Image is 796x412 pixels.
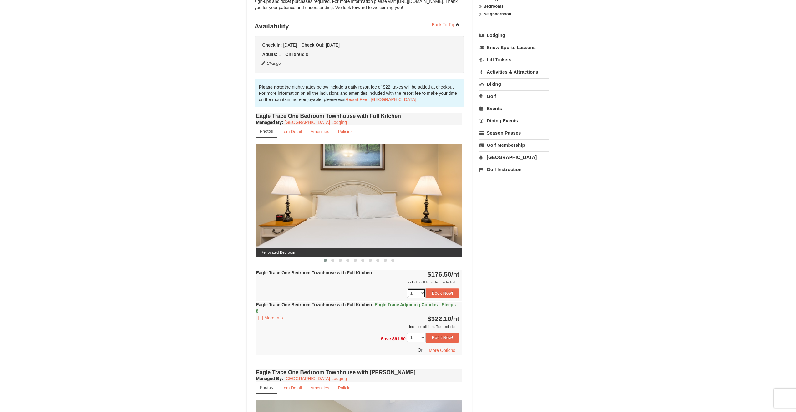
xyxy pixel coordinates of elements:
h3: Availability [255,20,464,33]
a: Photos [256,382,277,394]
small: Policies [338,129,352,134]
a: Back To Top [428,20,464,29]
span: Or, [418,347,424,352]
span: [DATE] [283,43,297,48]
a: Golf [479,90,549,102]
span: 1 [279,52,281,57]
strong: Adults: [262,52,277,57]
a: Amenities [307,382,333,394]
img: Renovated Bedroom [256,144,463,257]
a: Policies [334,125,357,138]
button: More Options [425,346,459,355]
span: Managed By [256,120,282,125]
a: [GEOGRAPHIC_DATA] [479,151,549,163]
a: Activities & Attractions [479,66,549,78]
button: Change [261,60,281,67]
strong: Check In: [262,43,282,48]
small: Photos [260,385,273,390]
button: [+] More Info [256,314,285,321]
a: Dining Events [479,115,549,126]
span: : [372,302,373,307]
small: Amenities [311,129,329,134]
span: /nt [451,315,459,322]
a: Golf Instruction [479,164,549,175]
a: Season Passes [479,127,549,139]
button: Book Now! [426,333,459,342]
a: Policies [334,382,357,394]
div: Includes all fees. Tax excluded. [256,279,459,285]
a: [GEOGRAPHIC_DATA] Lodging [285,376,347,381]
a: Lift Tickets [479,54,549,65]
a: [GEOGRAPHIC_DATA] Lodging [285,120,347,125]
small: Item Detail [281,385,302,390]
div: Includes all fees. Tax excluded. [256,323,459,330]
span: $322.10 [428,315,451,322]
a: Item Detail [277,382,306,394]
span: 0 [306,52,308,57]
small: Photos [260,129,273,134]
strong: Bedrooms [484,4,504,8]
strong: Check Out: [301,43,325,48]
span: $61.80 [392,336,406,341]
span: /nt [451,271,459,278]
a: Item Detail [277,125,306,138]
a: Golf Membership [479,139,549,151]
a: Photos [256,125,277,138]
div: the nightly rates below include a daily resort fee of $22, taxes will be added at checkout. For m... [255,79,464,107]
a: Resort Fee | [GEOGRAPHIC_DATA] [346,97,416,102]
small: Amenities [311,385,329,390]
h4: Eagle Trace One Bedroom Townhouse with [PERSON_NAME] [256,369,463,375]
span: Renovated Bedroom [256,248,463,257]
strong: Please note: [259,84,285,89]
strong: : [256,120,283,125]
strong: Neighborhood [484,12,511,16]
a: Biking [479,78,549,90]
a: Amenities [307,125,333,138]
strong: $176.50 [428,271,459,278]
strong: : [256,376,283,381]
strong: Eagle Trace One Bedroom Townhouse with Full Kitchen [256,302,456,313]
h4: Eagle Trace One Bedroom Townhouse with Full Kitchen [256,113,463,119]
small: Item Detail [281,129,302,134]
span: Managed By [256,376,282,381]
a: Snow Sports Lessons [479,42,549,53]
button: Book Now! [426,288,459,298]
small: Policies [338,385,352,390]
span: Save [381,336,391,341]
a: Events [479,103,549,114]
a: Lodging [479,30,549,41]
span: [DATE] [326,43,340,48]
strong: Children: [285,52,304,57]
strong: Eagle Trace One Bedroom Townhouse with Full Kitchen [256,270,372,275]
